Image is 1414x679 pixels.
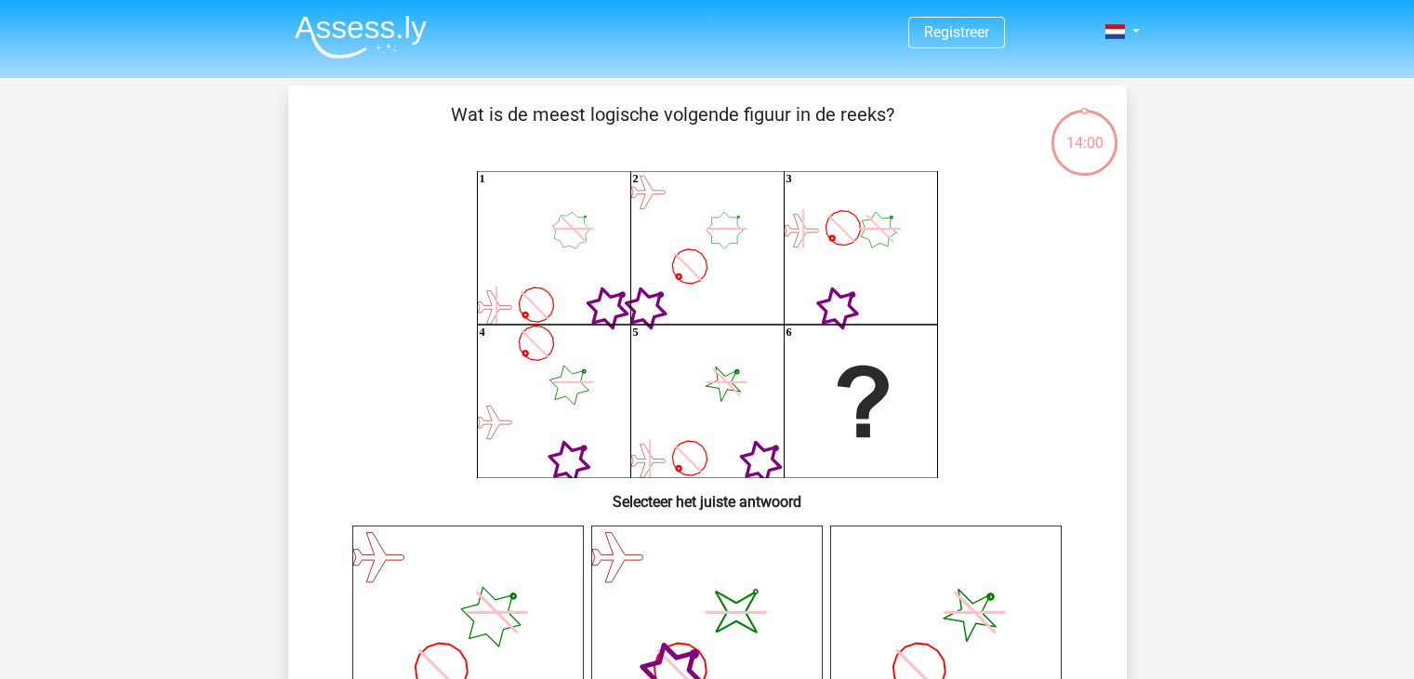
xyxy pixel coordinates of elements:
text: 2 [632,173,638,186]
text: 4 [479,326,484,339]
a: Registreer [924,23,989,41]
h6: Selecteer het juiste antwoord [318,478,1097,511]
text: 5 [632,326,638,339]
text: 3 [786,173,791,186]
text: 6 [786,326,791,339]
text: 1 [479,173,484,186]
p: Wat is de meest logische volgende figuur in de reeks? [318,100,1027,156]
div: 14:00 [1050,108,1119,154]
img: Assessly [295,15,427,59]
